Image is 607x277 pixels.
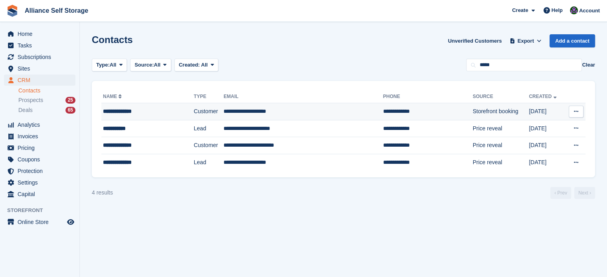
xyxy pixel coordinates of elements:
[4,216,75,228] a: menu
[18,106,75,114] a: Deals 65
[4,177,75,188] a: menu
[92,189,113,197] div: 4 results
[473,103,529,120] td: Storefront booking
[92,59,127,72] button: Type: All
[4,189,75,200] a: menu
[4,154,75,165] a: menu
[18,63,65,74] span: Sites
[96,61,110,69] span: Type:
[512,6,528,14] span: Create
[18,131,65,142] span: Invoices
[529,120,565,137] td: [DATE]
[550,34,595,47] a: Add a contact
[473,90,529,103] th: Source
[22,4,91,17] a: Alliance Self Storage
[579,7,600,15] span: Account
[18,177,65,188] span: Settings
[110,61,117,69] span: All
[4,142,75,153] a: menu
[18,216,65,228] span: Online Store
[65,97,75,104] div: 25
[18,154,65,165] span: Coupons
[130,59,171,72] button: Source: All
[529,103,565,120] td: [DATE]
[6,5,18,17] img: stora-icon-8386f47178a22dfd0bd8f6a31ec36ba5ce8667c1dd55bd0f319d3a0aa187defe.svg
[549,187,597,199] nav: Page
[18,87,75,94] a: Contacts
[473,137,529,154] td: Price reveal
[4,119,75,130] a: menu
[66,217,75,227] a: Preview store
[194,103,223,120] td: Customer
[18,106,33,114] span: Deals
[518,37,534,45] span: Export
[18,96,75,104] a: Prospects 25
[445,34,505,47] a: Unverified Customers
[529,94,558,99] a: Created
[4,28,75,39] a: menu
[18,165,65,177] span: Protection
[473,120,529,137] td: Price reveal
[4,75,75,86] a: menu
[179,62,200,68] span: Created:
[18,142,65,153] span: Pricing
[473,154,529,171] td: Price reveal
[174,59,218,72] button: Created: All
[18,75,65,86] span: CRM
[570,6,578,14] img: Romilly Norton
[103,94,123,99] a: Name
[4,165,75,177] a: menu
[18,40,65,51] span: Tasks
[529,137,565,154] td: [DATE]
[134,61,154,69] span: Source:
[194,137,223,154] td: Customer
[201,62,208,68] span: All
[18,119,65,130] span: Analytics
[92,34,133,45] h1: Contacts
[383,90,473,103] th: Phone
[4,51,75,63] a: menu
[508,34,543,47] button: Export
[18,96,43,104] span: Prospects
[194,120,223,137] td: Lead
[574,187,595,199] a: Next
[223,90,383,103] th: Email
[529,154,565,171] td: [DATE]
[4,63,75,74] a: menu
[18,189,65,200] span: Capital
[65,107,75,114] div: 65
[18,51,65,63] span: Subscriptions
[154,61,161,69] span: All
[582,61,595,69] button: Clear
[18,28,65,39] span: Home
[194,154,223,171] td: Lead
[4,131,75,142] a: menu
[7,206,79,214] span: Storefront
[550,187,571,199] a: Previous
[194,90,223,103] th: Type
[552,6,563,14] span: Help
[4,40,75,51] a: menu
